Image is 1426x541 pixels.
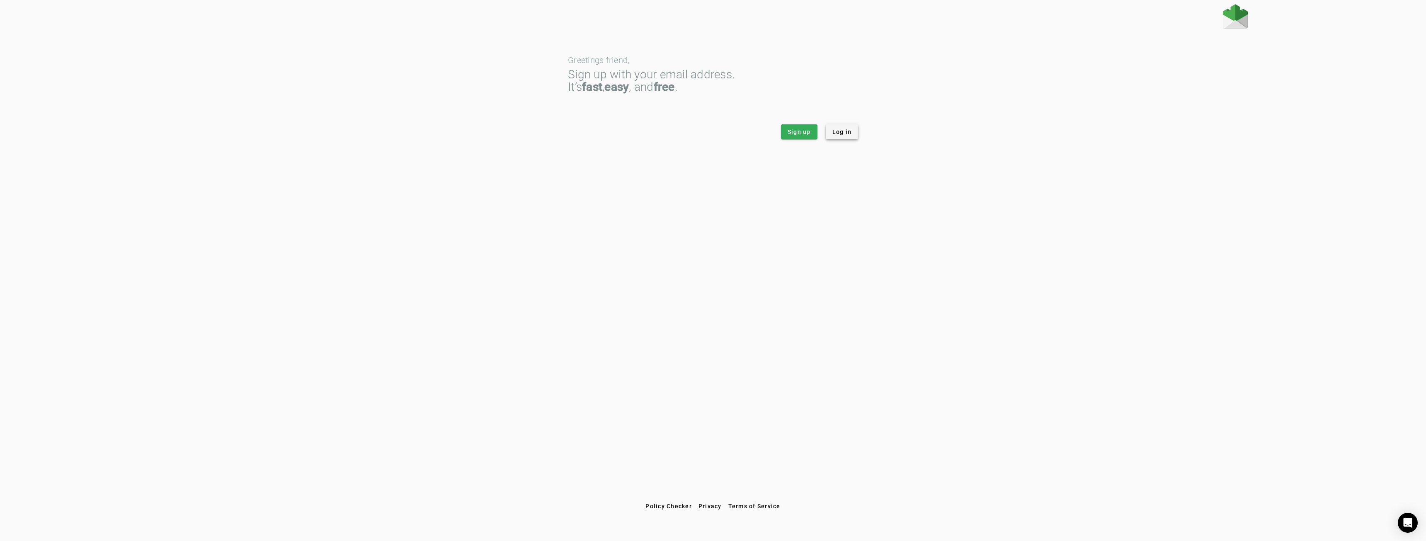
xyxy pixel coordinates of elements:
img: Fraudmarc Logo [1223,4,1248,29]
strong: free [654,80,675,94]
button: Terms of Service [725,499,784,514]
button: Privacy [695,499,725,514]
div: Sign up with your email address. It’s , , and . [568,68,858,93]
span: Policy Checker [645,503,692,509]
span: Sign up [788,128,811,136]
strong: fast [582,80,602,94]
span: Log in [832,128,852,136]
button: Sign up [781,124,817,139]
button: Policy Checker [642,499,695,514]
button: Log in [826,124,859,139]
strong: easy [604,80,629,94]
div: Open Intercom Messenger [1398,513,1418,533]
span: Privacy [698,503,722,509]
div: Greetings friend, [568,56,858,64]
span: Terms of Service [728,503,781,509]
